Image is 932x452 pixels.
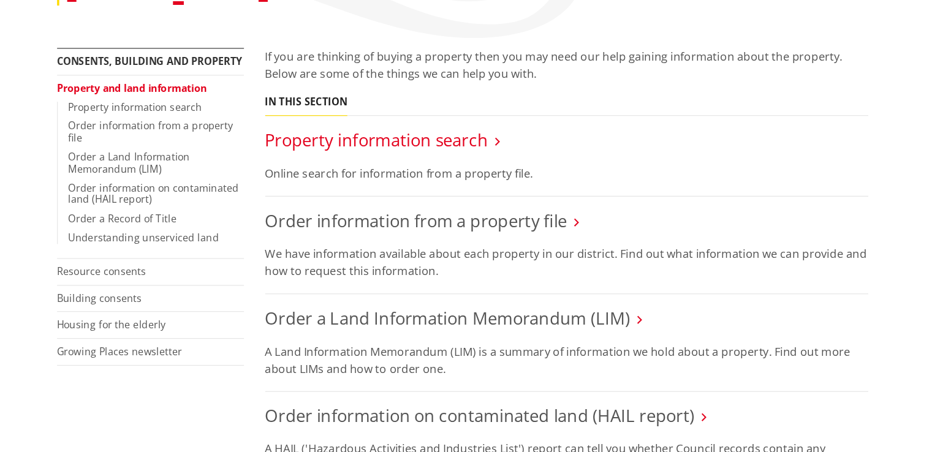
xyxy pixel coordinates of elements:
[115,267,192,279] a: Resource consents
[125,221,219,233] a: Order a Record of Title
[295,80,817,109] p: If you are thinking of buying a property then you may need our help gaining information about the...
[12,426,56,452] a: Top
[125,141,268,163] a: Order information from a property file
[125,238,256,249] a: Understanding unserviced land
[115,85,276,97] a: Consents, building and property
[876,401,920,445] iframe: Messenger Launcher
[295,121,366,132] h5: In this section
[125,168,230,190] a: Order a Land Information Memorandum (LIM)
[125,195,273,217] a: Order information on contaminated land (HAIL report)
[115,313,210,325] a: Housing for the elderly
[295,335,817,364] p: A Land Information Memorandum (LIM) is a summary of information we hold about a property. Find ou...
[295,303,612,323] a: Order a Land Information Memorandum (LIM)
[295,219,557,239] a: Order information from a property file
[295,419,817,448] p: A HAIL ('Hazardous Activities and Industries List') report can tell you whether Council records c...
[295,149,488,169] a: Property information search
[115,108,245,120] a: Property and land information
[123,7,468,43] h2: [PERSON_NAME] i teetehi rawa
[295,250,817,280] p: We have information available about each property in our district. Find out what information we c...
[295,388,667,408] a: Order information on contaminated land (HAIL report)
[115,290,189,302] a: Building consents
[295,181,817,195] p: Online search for information from a property file.
[115,336,224,348] a: Growing Places newsletter
[125,125,241,137] a: Property information search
